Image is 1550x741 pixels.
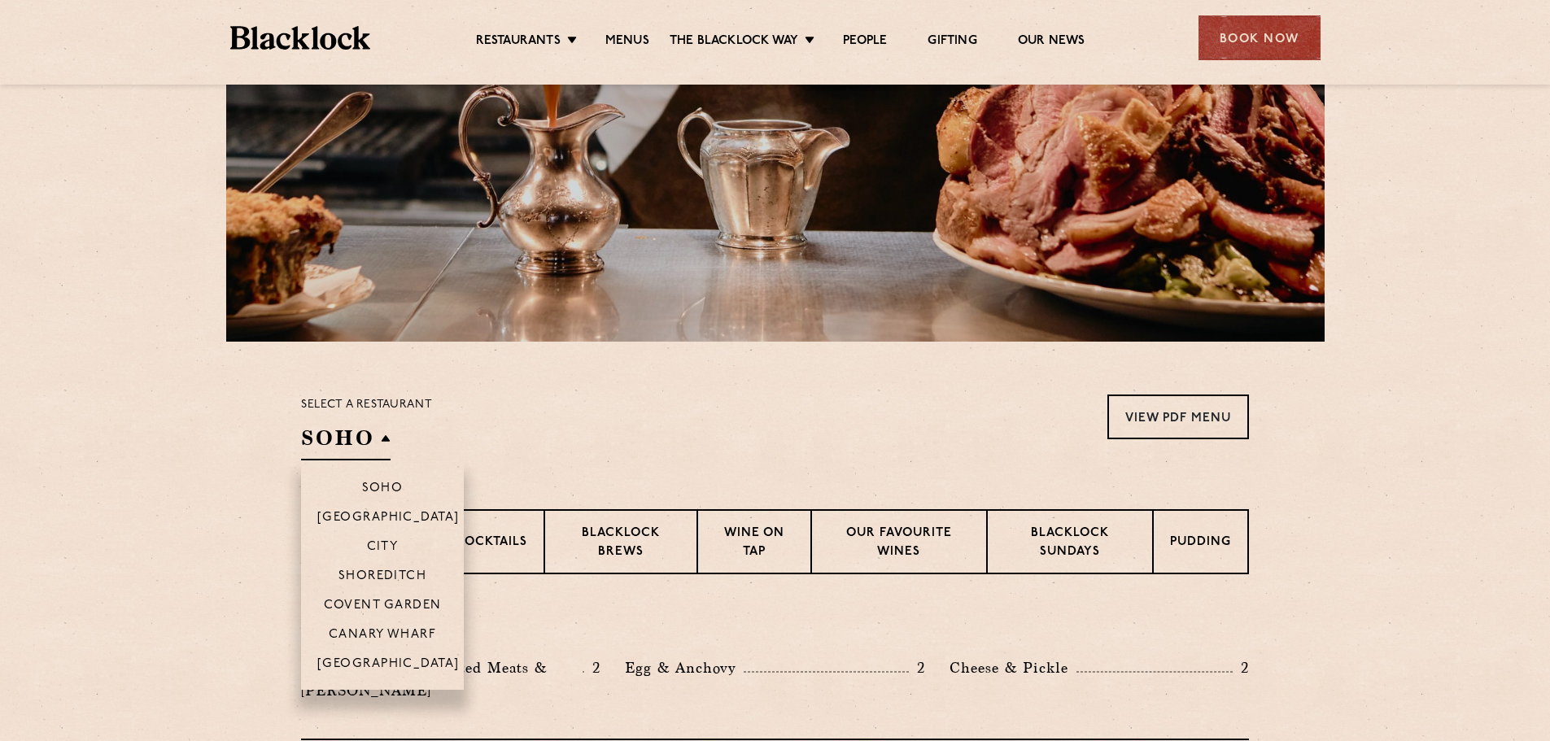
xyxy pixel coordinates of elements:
p: City [367,540,399,556]
a: View PDF Menu [1107,394,1249,439]
p: Cheese & Pickle [950,656,1076,679]
p: Blacklock Brews [561,525,680,563]
p: Canary Wharf [329,628,436,644]
p: 2 [909,657,925,678]
p: Select a restaurant [301,394,432,416]
p: Blacklock Sundays [1004,525,1136,563]
div: Book Now [1199,15,1321,60]
h3: Pre Chop Bites [301,615,1249,636]
p: [GEOGRAPHIC_DATA] [317,511,460,527]
p: [GEOGRAPHIC_DATA] [317,657,460,673]
p: Cocktails [455,534,527,554]
a: The Blacklock Way [670,33,798,51]
a: Our News [1018,33,1085,51]
a: Gifting [928,33,976,51]
p: Soho [362,482,404,498]
img: BL_Textured_Logo-footer-cropped.svg [230,26,371,50]
p: Our favourite wines [828,525,969,563]
p: Egg & Anchovy [625,656,744,679]
p: 2 [584,657,600,678]
a: Menus [605,33,649,51]
p: Wine on Tap [714,525,794,563]
p: Shoreditch [338,569,427,586]
p: Covent Garden [324,599,442,615]
a: Restaurants [476,33,561,51]
a: People [843,33,887,51]
h2: SOHO [301,424,391,460]
p: Pudding [1170,534,1231,554]
p: 2 [1233,657,1249,678]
